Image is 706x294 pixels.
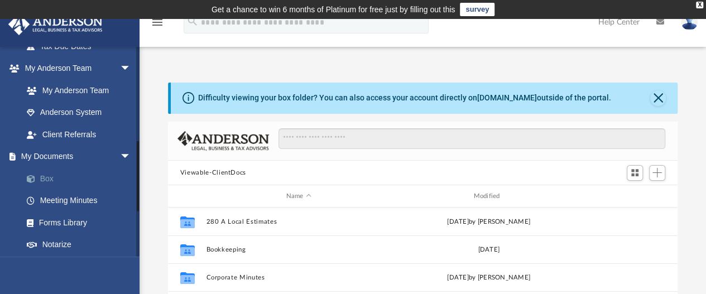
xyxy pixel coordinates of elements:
[396,191,581,201] div: Modified
[151,16,164,29] i: menu
[212,3,455,16] div: Get a chance to win 6 months of Platinum for free just by filling out this
[16,123,142,146] a: Client Referrals
[16,211,142,234] a: Forms Library
[627,165,643,181] button: Switch to Grid View
[8,57,142,80] a: My Anderson Teamarrow_drop_down
[5,13,106,35] img: Anderson Advisors Platinum Portal
[206,274,391,281] button: Corporate Minutes
[120,256,142,278] span: arrow_drop_down
[206,218,391,225] button: 280 A Local Estimates
[180,168,246,178] button: Viewable-ClientDocs
[8,256,142,278] a: Online Learningarrow_drop_down
[396,245,582,255] div: [DATE]
[173,191,201,201] div: id
[151,21,164,29] a: menu
[650,90,666,106] button: Close
[649,165,666,181] button: Add
[8,146,148,168] a: My Documentsarrow_drop_down
[586,191,664,201] div: id
[16,167,148,190] a: Box
[681,14,698,30] img: User Pic
[396,217,582,227] div: [DATE] by [PERSON_NAME]
[120,57,142,80] span: arrow_drop_down
[696,2,703,8] div: close
[16,79,137,102] a: My Anderson Team
[198,92,611,104] div: Difficulty viewing your box folder? You can also access your account directly on outside of the p...
[120,146,142,168] span: arrow_drop_down
[206,246,391,253] button: Bookkeeping
[460,3,494,16] a: survey
[278,128,665,150] input: Search files and folders
[205,191,391,201] div: Name
[16,102,142,124] a: Anderson System
[186,15,199,27] i: search
[477,93,537,102] a: [DOMAIN_NAME]
[16,234,148,256] a: Notarize
[16,190,148,212] a: Meeting Minutes
[396,273,582,283] div: [DATE] by [PERSON_NAME]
